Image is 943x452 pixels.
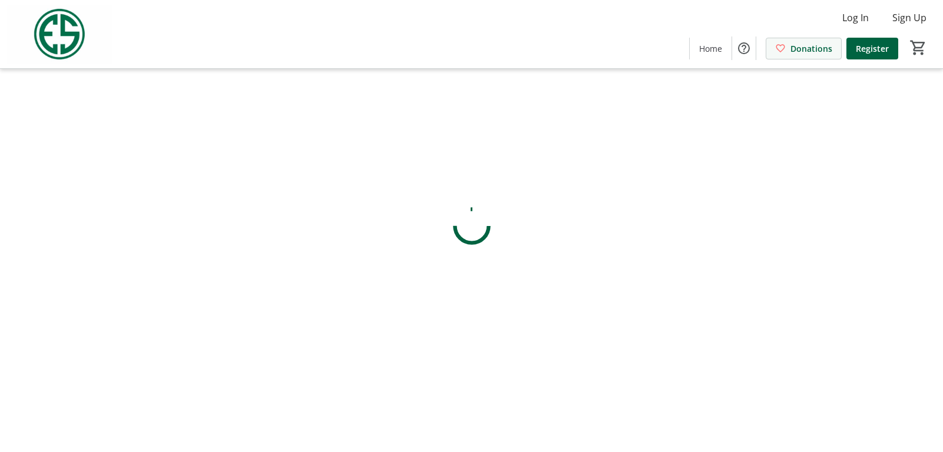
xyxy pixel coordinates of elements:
[699,42,722,55] span: Home
[690,38,732,59] a: Home
[908,37,929,58] button: Cart
[833,8,878,27] button: Log In
[766,38,842,59] a: Donations
[7,5,112,64] img: Evans Scholars Foundation's Logo
[790,42,832,55] span: Donations
[892,11,927,25] span: Sign Up
[846,38,898,59] a: Register
[732,36,756,60] button: Help
[856,42,889,55] span: Register
[842,11,869,25] span: Log In
[883,8,936,27] button: Sign Up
